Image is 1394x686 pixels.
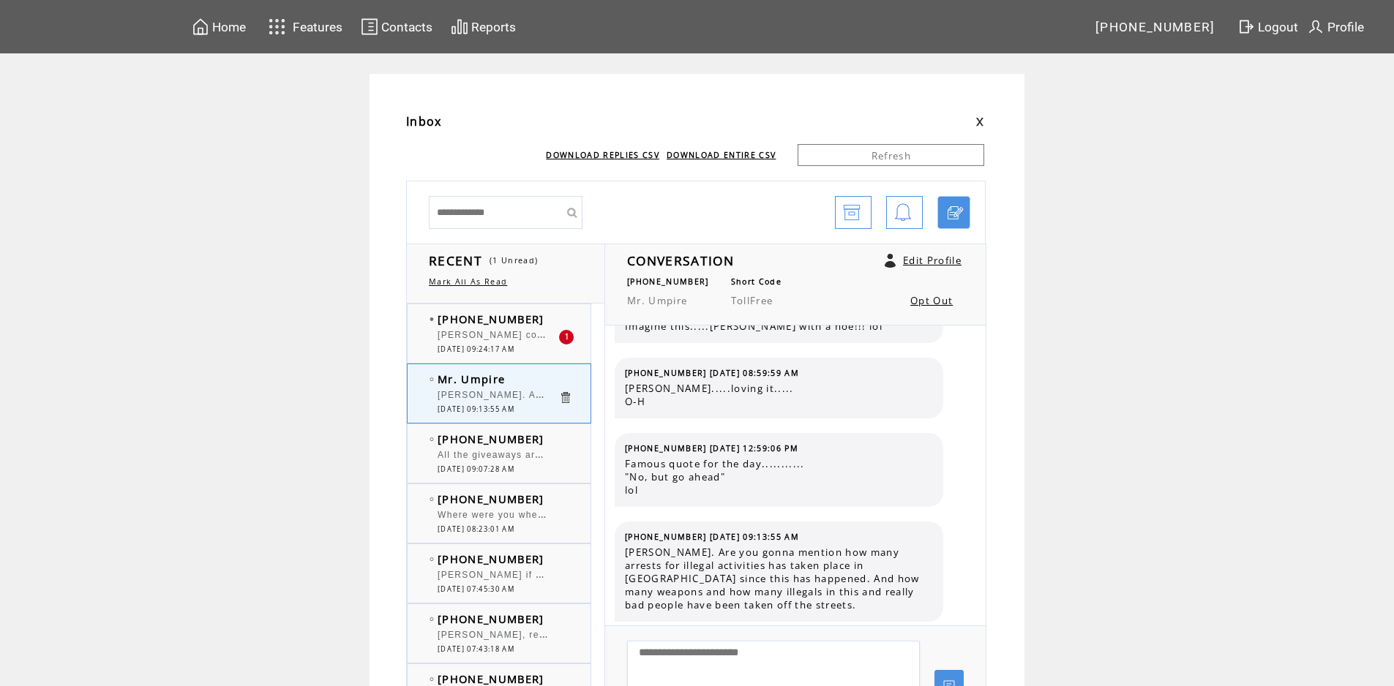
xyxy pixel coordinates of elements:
img: chart.svg [451,18,468,36]
span: Imagine this.....[PERSON_NAME] with a hoe!!! lol [625,320,932,333]
span: [PERSON_NAME] if you are unaware, St.[PERSON_NAME] [PERSON_NAME] passed [438,566,847,581]
span: Inbox [406,113,442,129]
img: bulletEmpty.png [430,557,434,561]
a: Mark All As Read [429,276,507,287]
span: [DATE] 08:23:01 AM [438,524,514,534]
img: bulletEmpty.png [430,617,434,621]
a: Logout [1235,15,1305,38]
a: Edit Profile [903,254,962,267]
span: RECENT [429,252,482,269]
span: Famous quote for the day........... "No, but go ahead" lol [625,457,932,497]
img: bell.png [894,197,912,230]
span: [PERSON_NAME], remember the Big Kahuna called in when [PERSON_NAME] was on [438,626,852,641]
span: CONVERSATION [627,252,734,269]
img: features.svg [264,15,290,39]
a: Refresh [798,144,984,166]
img: bulletEmpty.png [430,377,434,381]
a: Features [262,12,345,41]
input: Submit [561,196,582,229]
span: [PHONE_NUMBER] [438,312,544,326]
span: Mr. Umpire [438,372,505,386]
span: [PHONE_NUMBER] [DATE] 09:13:55 AM [625,532,799,542]
span: TollFree [731,294,773,307]
span: [DATE] 09:24:17 AM [438,344,514,354]
span: [PHONE_NUMBER] [DATE] 08:59:59 AM [625,368,799,378]
a: Click to delete these messgaes [558,391,572,404]
a: DOWNLOAD REPLIES CSV [546,150,659,160]
span: [PERSON_NAME] conveniently is not sending them to high crime republican cities. [438,326,837,341]
img: bulletEmpty.png [430,497,434,501]
span: Where were you when the Democrats wanted to remove all the Confederate things all over the country [438,506,932,521]
span: Contacts [381,20,432,34]
img: home.svg [192,18,209,36]
img: profile.svg [1307,18,1324,36]
span: Features [293,20,342,34]
span: [PHONE_NUMBER] [DATE] 12:59:06 PM [625,443,798,453]
span: [PHONE_NUMBER] [438,611,544,626]
span: [PERSON_NAME].....loving it..... O-H [625,382,932,408]
img: bulletEmpty.png [430,677,434,681]
span: [PHONE_NUMBER] [438,431,544,446]
div: 1 [559,330,574,344]
a: Click to start a chat with mobile number by SMS [937,196,970,229]
a: Profile [1305,15,1366,38]
span: [DATE] 09:13:55 AM [438,404,514,414]
span: [PHONE_NUMBER] [438,491,544,506]
span: [PHONE_NUMBER] [438,551,544,566]
span: Profile [1327,20,1364,34]
a: Reports [449,15,518,38]
span: [PHONE_NUMBER] [627,276,709,287]
span: (1 Unread) [490,255,538,265]
span: [DATE] 09:07:28 AM [438,464,514,474]
span: Short Code [731,276,782,287]
img: archive.png [843,197,861,230]
span: Logout [1258,20,1298,34]
span: All the giveaways are fix for people that are friends of the shows not every day listeners [438,446,864,461]
a: Opt Out [910,294,953,307]
span: [DATE] 07:43:18 AM [438,644,514,654]
img: contacts.svg [361,18,378,36]
img: bulletFull.png [430,317,434,321]
span: Home [212,20,246,34]
a: Click to edit user profile [885,254,896,268]
span: Mr. Umpire [627,294,687,307]
span: [PHONE_NUMBER] [1095,20,1215,34]
span: [PERSON_NAME]. Are you gonna mention how many arrests for illegal activities has taken place in [... [625,546,932,611]
span: [PHONE_NUMBER] [438,671,544,686]
a: DOWNLOAD ENTIRE CSV [667,150,776,160]
span: [DATE] 07:45:30 AM [438,584,514,594]
img: exit.svg [1237,18,1255,36]
a: Home [190,15,248,38]
img: bulletEmpty.png [430,437,434,441]
a: Contacts [359,15,435,38]
span: Reports [471,20,516,34]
